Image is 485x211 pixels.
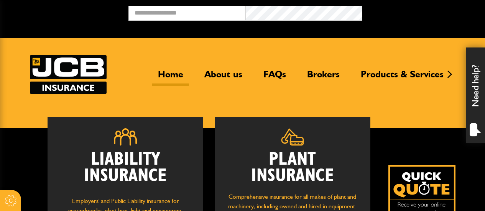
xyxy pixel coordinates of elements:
[226,151,359,184] h2: Plant Insurance
[152,69,189,86] a: Home
[355,69,449,86] a: Products & Services
[30,55,107,94] img: JCB Insurance Services logo
[59,151,192,188] h2: Liability Insurance
[362,6,479,18] button: Broker Login
[199,69,248,86] a: About us
[30,55,107,94] a: JCB Insurance Services
[258,69,292,86] a: FAQs
[301,69,345,86] a: Brokers
[466,47,485,143] div: Need help?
